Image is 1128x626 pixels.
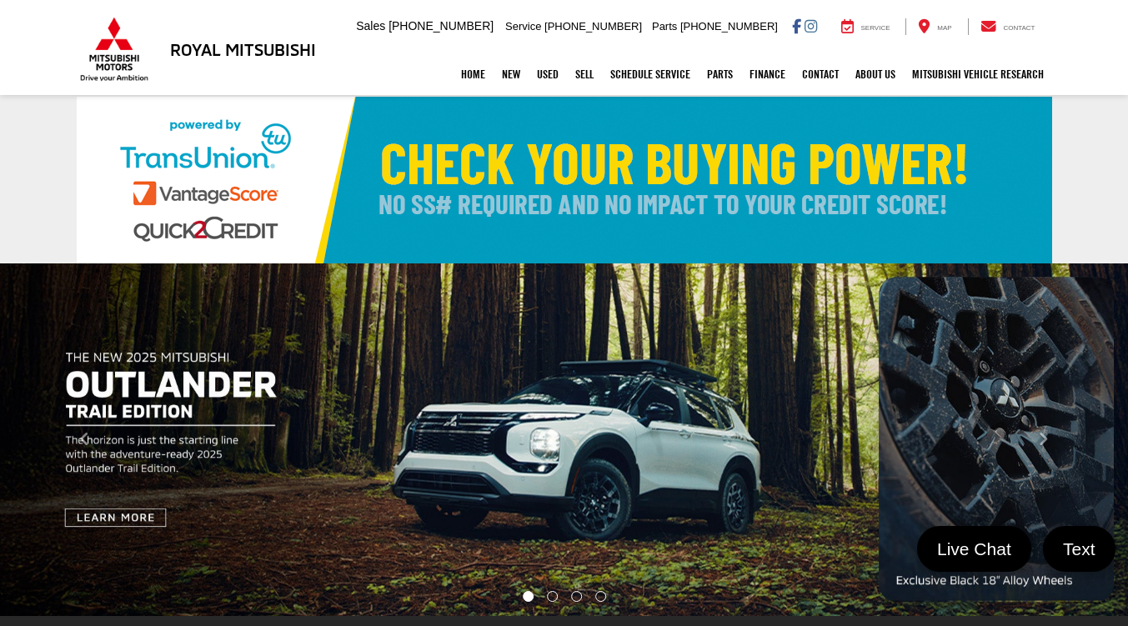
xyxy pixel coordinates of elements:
img: Mitsubishi [77,17,152,82]
a: Text [1043,526,1115,572]
a: Facebook: Click to visit our Facebook page [792,19,801,33]
span: Map [937,24,951,32]
a: Map [905,18,964,35]
a: Sell [567,53,602,95]
span: [PHONE_NUMBER] [544,20,642,33]
a: About Us [847,53,904,95]
a: Service [829,18,903,35]
span: Sales [356,19,385,33]
span: Service [505,20,541,33]
button: Click to view next picture. [959,297,1128,583]
span: [PHONE_NUMBER] [389,19,494,33]
a: Instagram: Click to visit our Instagram page [805,19,817,33]
a: Finance [741,53,794,95]
a: Live Chat [917,526,1031,572]
span: Parts [652,20,677,33]
span: Service [861,24,890,32]
li: Go to slide number 4. [595,591,606,602]
h3: Royal Mitsubishi [170,40,316,58]
span: Text [1055,538,1104,560]
span: Live Chat [929,538,1020,560]
span: [PHONE_NUMBER] [680,20,778,33]
a: Parts: Opens in a new tab [699,53,741,95]
a: Contact [968,18,1048,35]
a: Mitsubishi Vehicle Research [904,53,1052,95]
li: Go to slide number 2. [548,591,559,602]
span: Contact [1003,24,1035,32]
a: Home [453,53,494,95]
a: New [494,53,529,95]
li: Go to slide number 1. [523,591,534,602]
li: Go to slide number 3. [571,591,582,602]
a: Schedule Service: Opens in a new tab [602,53,699,95]
img: Check Your Buying Power [77,97,1052,263]
a: Used [529,53,567,95]
a: Contact [794,53,847,95]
